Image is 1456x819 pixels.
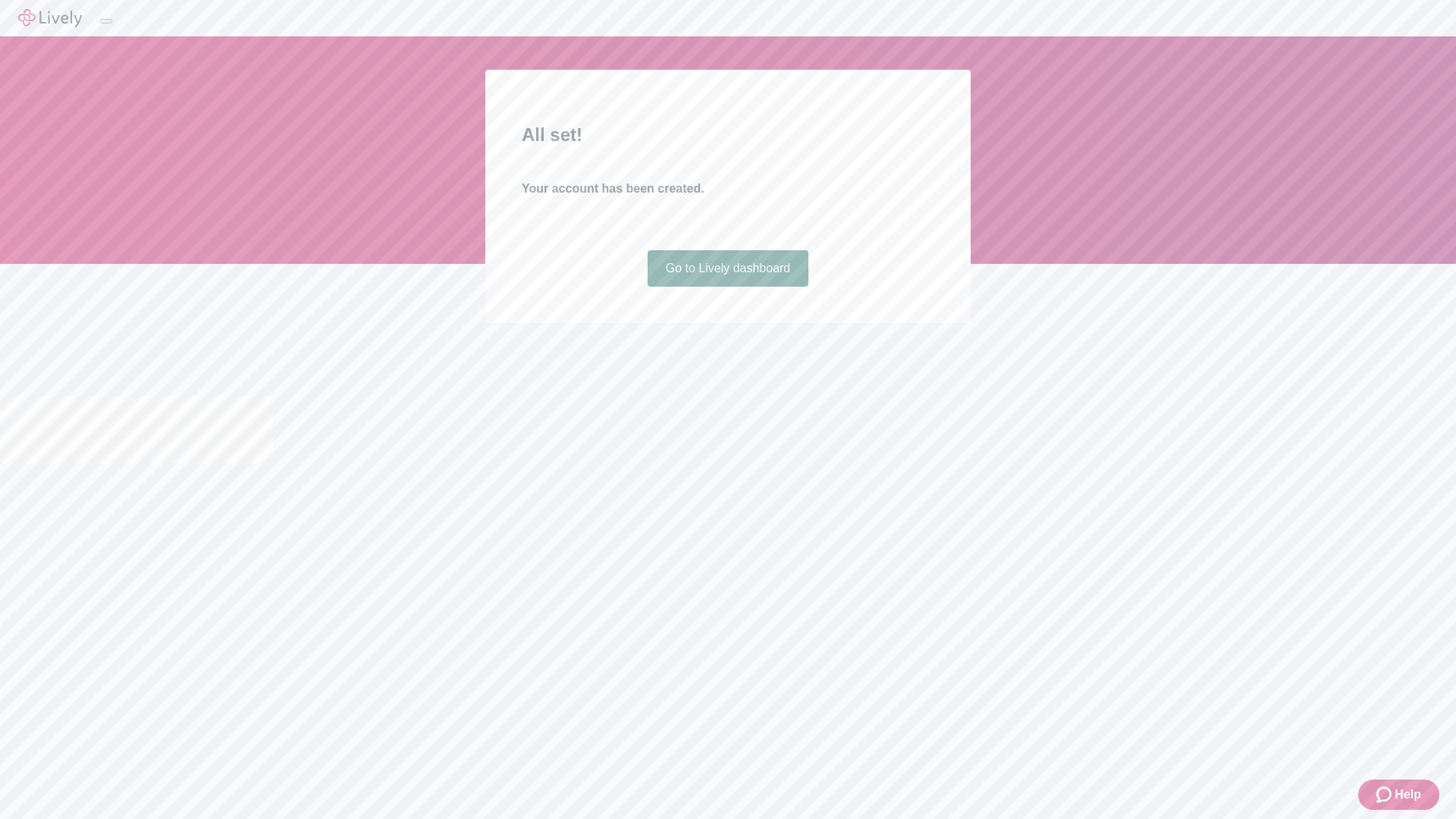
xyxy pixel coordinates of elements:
[1358,780,1439,810] button: Zendesk support iconHelp
[18,9,82,27] img: Lively
[100,19,112,24] button: Log out
[1376,786,1395,804] svg: Zendesk support icon
[648,250,809,287] a: Go to Lively dashboard
[1395,786,1421,804] span: Help
[522,121,934,149] h2: All set!
[522,180,934,198] h4: Your account has been created.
